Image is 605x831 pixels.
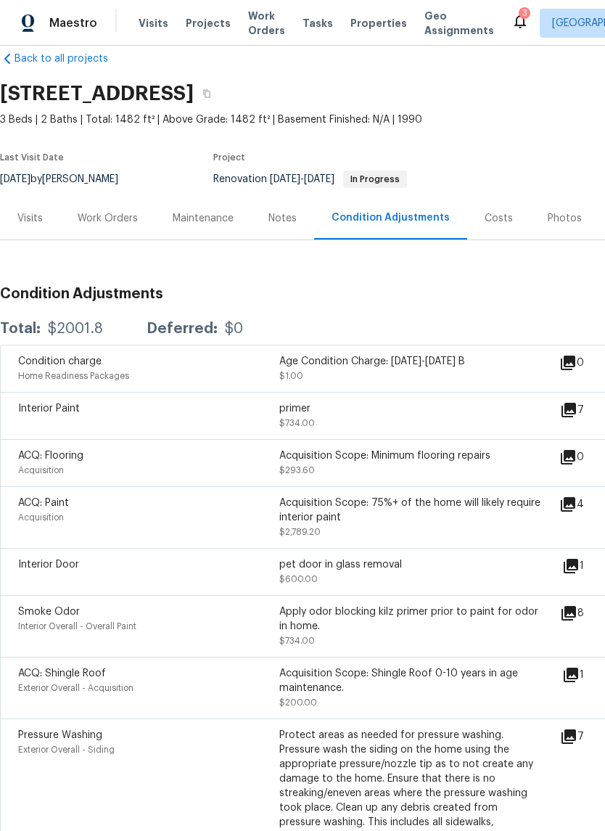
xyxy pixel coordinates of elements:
[194,81,220,107] button: Copy Address
[279,496,540,525] div: Acquisition Scope: 75%+ of the home will likely require interior paint
[279,449,540,463] div: Acquisition Scope: Minimum flooring repairs
[345,175,406,184] span: In Progress
[17,211,43,226] div: Visits
[548,211,582,226] div: Photos
[18,466,64,475] span: Acquisition
[18,404,80,414] span: Interior Paint
[279,636,315,645] span: $734.00
[18,560,79,570] span: Interior Door
[332,210,450,225] div: Condition Adjustments
[304,174,334,184] span: [DATE]
[18,607,80,617] span: Smoke Odor
[279,557,540,572] div: pet door in glass removal
[173,211,234,226] div: Maintenance
[147,322,218,336] div: Deferred:
[18,668,106,679] span: ACQ: Shingle Roof
[213,174,407,184] span: Renovation
[18,451,83,461] span: ACQ: Flooring
[279,372,303,380] span: $1.00
[279,419,315,427] span: $734.00
[248,9,285,38] span: Work Orders
[279,575,318,584] span: $600.00
[18,622,136,631] span: Interior Overall - Overall Paint
[48,322,103,336] div: $2001.8
[279,354,540,369] div: Age Condition Charge: [DATE]-[DATE] B
[186,16,231,30] span: Projects
[18,730,102,740] span: Pressure Washing
[270,174,334,184] span: -
[279,698,317,707] span: $200.00
[522,6,527,20] div: 3
[279,401,540,416] div: primer
[18,745,115,754] span: Exterior Overall - Siding
[213,153,245,162] span: Project
[279,466,315,475] span: $293.60
[268,211,297,226] div: Notes
[279,666,540,695] div: Acquisition Scope: Shingle Roof 0-10 years in age maintenance.
[279,528,321,536] span: $2,789.20
[18,513,64,522] span: Acquisition
[18,356,102,367] span: Condition charge
[49,16,97,30] span: Maestro
[18,372,129,380] span: Home Readiness Packages
[485,211,513,226] div: Costs
[270,174,300,184] span: [DATE]
[18,684,133,692] span: Exterior Overall - Acquisition
[18,498,69,508] span: ACQ: Paint
[139,16,168,30] span: Visits
[302,18,333,28] span: Tasks
[78,211,138,226] div: Work Orders
[279,605,540,634] div: Apply odor blocking kilz primer prior to paint for odor in home.
[424,9,494,38] span: Geo Assignments
[350,16,407,30] span: Properties
[225,322,243,336] div: $0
